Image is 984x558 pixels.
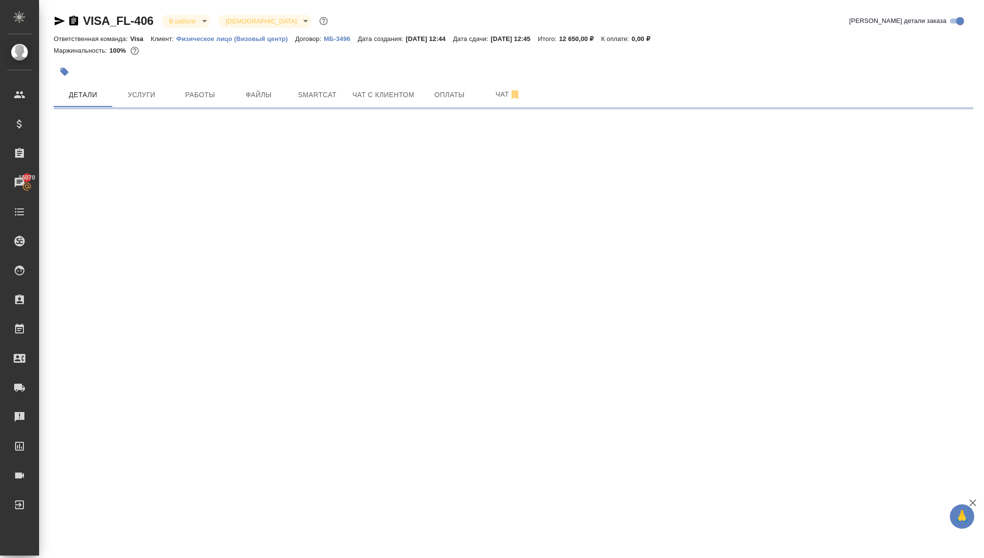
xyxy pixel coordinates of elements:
p: К оплате: [601,35,632,42]
button: [DEMOGRAPHIC_DATA] [223,17,300,25]
p: 12 650,00 ₽ [559,35,601,42]
a: Физическое лицо (Визовый центр) [176,34,295,42]
span: 15070 [13,173,41,183]
button: 0.00 RUB; [128,44,141,57]
button: Доп статусы указывают на важность/срочность заказа [317,15,330,27]
a: 15070 [2,170,37,195]
a: VISA_FL-406 [83,14,154,27]
p: Дата создания: [358,35,406,42]
button: 🙏 [950,504,974,529]
p: МБ-3496 [324,35,357,42]
a: МБ-3496 [324,34,357,42]
button: В работе [166,17,199,25]
div: В работе [162,15,210,28]
p: 100% [109,47,128,54]
button: Скопировать ссылку [68,15,80,27]
p: Маржинальность: [54,47,109,54]
p: Дата сдачи: [453,35,491,42]
p: 0,00 ₽ [632,35,657,42]
p: Ответственная команда: [54,35,130,42]
span: Smartcat [294,89,341,101]
p: Договор: [295,35,324,42]
span: Чат [485,88,532,101]
p: Клиент: [151,35,176,42]
button: Скопировать ссылку для ЯМессенджера [54,15,65,27]
span: Работы [177,89,224,101]
span: [PERSON_NAME] детали заказа [849,16,946,26]
div: В работе [218,15,311,28]
p: [DATE] 12:44 [406,35,453,42]
p: Физическое лицо (Визовый центр) [176,35,295,42]
svg: Отписаться [509,89,521,101]
span: Файлы [235,89,282,101]
span: Чат с клиентом [352,89,414,101]
span: Оплаты [426,89,473,101]
span: Услуги [118,89,165,101]
span: 🙏 [954,506,970,527]
p: Visa [130,35,151,42]
p: Итого: [538,35,559,42]
button: Добавить тэг [54,61,75,83]
p: [DATE] 12:45 [491,35,538,42]
span: Детали [60,89,106,101]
